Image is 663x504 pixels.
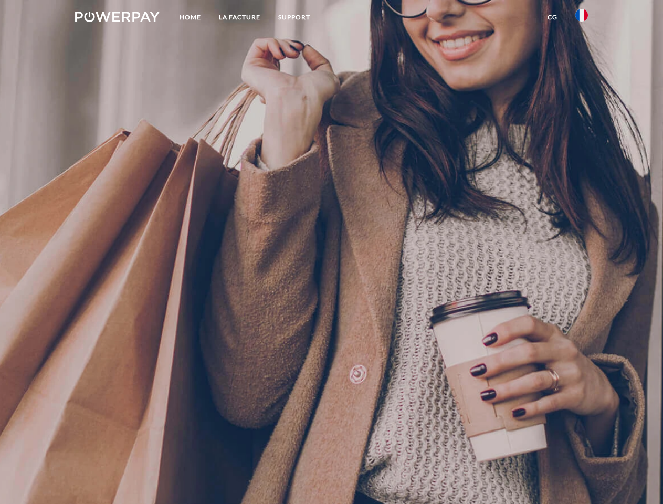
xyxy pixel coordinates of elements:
[539,8,566,27] a: CG
[171,8,210,27] a: Home
[75,12,160,22] img: logo-powerpay-white.svg
[575,9,588,22] img: fr
[269,8,319,27] a: Support
[210,8,269,27] a: LA FACTURE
